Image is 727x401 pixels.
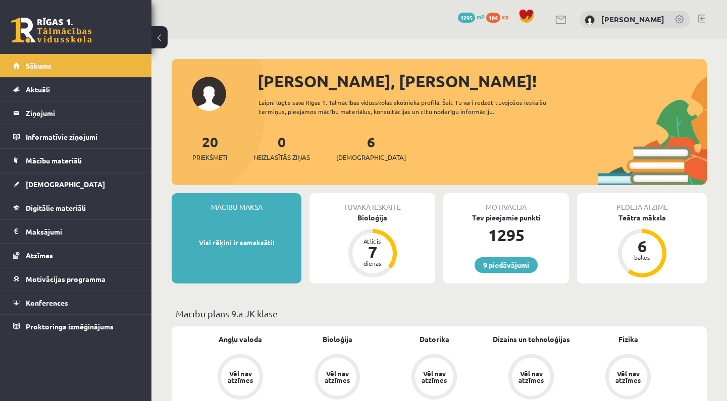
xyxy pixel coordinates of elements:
a: Motivācijas programma [13,267,139,291]
p: Mācību plāns 9.a JK klase [176,307,703,320]
span: [DEMOGRAPHIC_DATA] [26,180,105,189]
div: 7 [357,244,388,260]
div: 1295 [443,223,569,247]
span: Atzīmes [26,251,53,260]
span: mP [477,13,485,21]
a: Ziņojumi [13,101,139,125]
div: Vēl nav atzīmes [614,370,642,383]
span: Mācību materiāli [26,156,82,165]
img: Izabella Bebre [585,15,595,25]
a: [PERSON_NAME] [601,14,664,24]
a: 9 piedāvājumi [475,257,538,273]
a: [DEMOGRAPHIC_DATA] [13,173,139,196]
div: Atlicis [357,238,388,244]
legend: Maksājumi [26,220,139,243]
span: Konferences [26,298,68,307]
a: Sākums [13,54,139,77]
a: Mācību materiāli [13,149,139,172]
span: Digitālie materiāli [26,203,86,212]
a: Fizika [618,334,638,345]
a: Bioloģija [323,334,352,345]
div: Motivācija [443,193,569,212]
div: Teātra māksla [577,212,707,223]
span: Neizlasītās ziņas [253,152,310,162]
div: Vēl nav atzīmes [517,370,545,383]
span: xp [502,13,508,21]
div: Laipni lūgts savā Rīgas 1. Tālmācības vidusskolas skolnieka profilā. Šeit Tu vari redzēt tuvojošo... [258,98,580,116]
p: Visi rēķini ir samaksāti! [177,238,296,248]
a: 20Priekšmeti [192,133,227,162]
a: Dizains un tehnoloģijas [493,334,570,345]
span: 184 [486,13,500,23]
span: [DEMOGRAPHIC_DATA] [336,152,406,162]
div: Vēl nav atzīmes [226,370,254,383]
span: 1295 [458,13,475,23]
a: Informatīvie ziņojumi [13,125,139,148]
span: Priekšmeti [192,152,227,162]
div: Vēl nav atzīmes [420,370,448,383]
div: Tuvākā ieskaite [309,193,435,212]
legend: Informatīvie ziņojumi [26,125,139,148]
a: Angļu valoda [219,334,262,345]
a: Maksājumi [13,220,139,243]
div: 6 [627,238,657,254]
a: Atzīmes [13,244,139,267]
a: 6[DEMOGRAPHIC_DATA] [336,133,406,162]
span: Proktoringa izmēģinājums [26,322,114,331]
span: Sākums [26,61,51,70]
a: Proktoringa izmēģinājums [13,315,139,338]
div: Vēl nav atzīmes [323,370,351,383]
a: 0Neizlasītās ziņas [253,133,310,162]
a: Konferences [13,291,139,314]
span: Motivācijas programma [26,274,106,283]
a: Teātra māksla 6 balles [577,212,707,279]
div: dienas [357,260,388,266]
a: Rīgas 1. Tālmācības vidusskola [11,18,92,43]
div: balles [627,254,657,260]
div: [PERSON_NAME], [PERSON_NAME]! [257,69,707,93]
div: Pēdējā atzīme [577,193,707,212]
div: Tev pieejamie punkti [443,212,569,223]
a: 184 xp [486,13,513,21]
span: Aktuāli [26,85,50,94]
a: Digitālie materiāli [13,196,139,219]
a: Datorika [420,334,449,345]
a: Bioloģija Atlicis 7 dienas [309,212,435,279]
a: 1295 mP [458,13,485,21]
a: Aktuāli [13,78,139,101]
div: Mācību maksa [172,193,301,212]
legend: Ziņojumi [26,101,139,125]
div: Bioloģija [309,212,435,223]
